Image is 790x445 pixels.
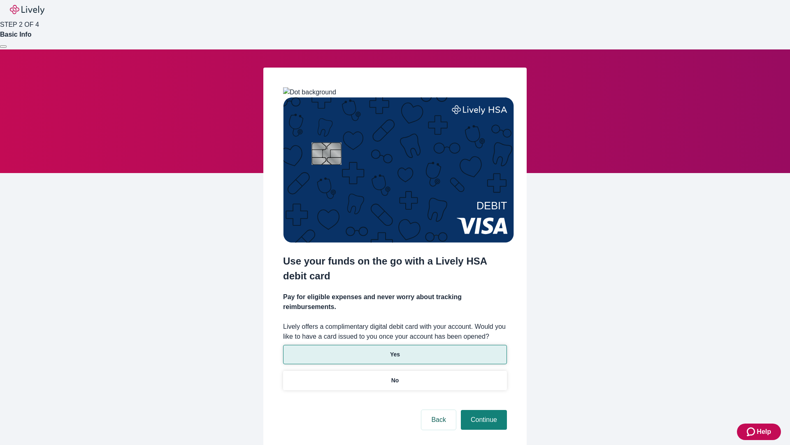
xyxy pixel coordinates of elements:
[737,424,781,440] button: Zendesk support iconHelp
[390,350,400,359] p: Yes
[461,410,507,430] button: Continue
[757,427,771,437] span: Help
[421,410,456,430] button: Back
[283,322,507,342] label: Lively offers a complimentary digital debit card with your account. Would you like to have a card...
[283,254,507,283] h2: Use your funds on the go with a Lively HSA debit card
[747,427,757,437] svg: Zendesk support icon
[391,376,399,385] p: No
[283,292,507,312] h4: Pay for eligible expenses and never worry about tracking reimbursements.
[283,345,507,364] button: Yes
[283,87,336,97] img: Dot background
[10,5,44,15] img: Lively
[283,371,507,390] button: No
[283,97,514,243] img: Debit card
